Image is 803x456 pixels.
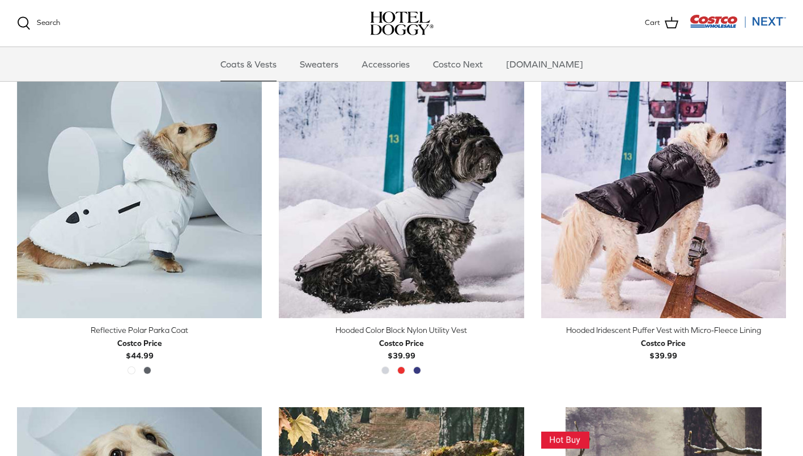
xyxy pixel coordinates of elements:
[210,47,287,81] a: Coats & Vests
[370,11,434,35] img: hoteldoggycom
[279,324,524,362] a: Hooded Color Block Nylon Utility Vest Costco Price$39.99
[690,22,786,30] a: Visit Costco Next
[541,73,786,318] a: Hooded Iridescent Puffer Vest with Micro-Fleece Lining
[351,47,420,81] a: Accessories
[290,47,349,81] a: Sweaters
[37,18,60,27] span: Search
[279,324,524,336] div: Hooded Color Block Nylon Utility Vest
[645,17,660,29] span: Cart
[541,324,786,336] div: Hooded Iridescent Puffer Vest with Micro-Fleece Lining
[690,14,786,28] img: Costco Next
[279,73,524,318] a: Hooded Color Block Nylon Utility Vest
[17,73,262,318] a: Reflective Polar Parka Coat
[117,337,162,360] b: $44.99
[17,324,262,362] a: Reflective Polar Parka Coat Costco Price$44.99
[496,47,593,81] a: [DOMAIN_NAME]
[541,324,786,362] a: Hooded Iridescent Puffer Vest with Micro-Fleece Lining Costco Price$39.99
[379,337,424,360] b: $39.99
[641,337,686,349] div: Costco Price
[379,337,424,349] div: Costco Price
[17,324,262,336] div: Reflective Polar Parka Coat
[541,432,589,449] img: This Item Is A Hot Buy! Get it While the Deal is Good!
[117,337,162,349] div: Costco Price
[370,11,434,35] a: hoteldoggy.com hoteldoggycom
[641,337,686,360] b: $39.99
[17,16,60,30] a: Search
[423,47,493,81] a: Costco Next
[645,16,678,31] a: Cart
